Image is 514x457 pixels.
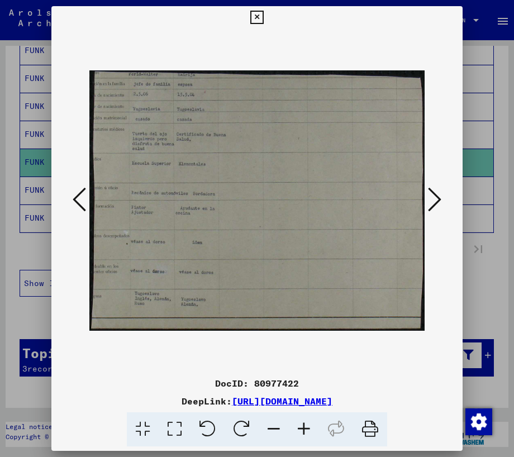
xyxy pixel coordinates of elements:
img: 002.jpg [89,28,425,372]
div: DeepLink: [51,394,463,408]
a: [URL][DOMAIN_NAME] [232,396,332,407]
div: Change consent [465,408,492,435]
div: DocID: 80977422 [51,377,463,390]
img: Change consent [465,408,492,435]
